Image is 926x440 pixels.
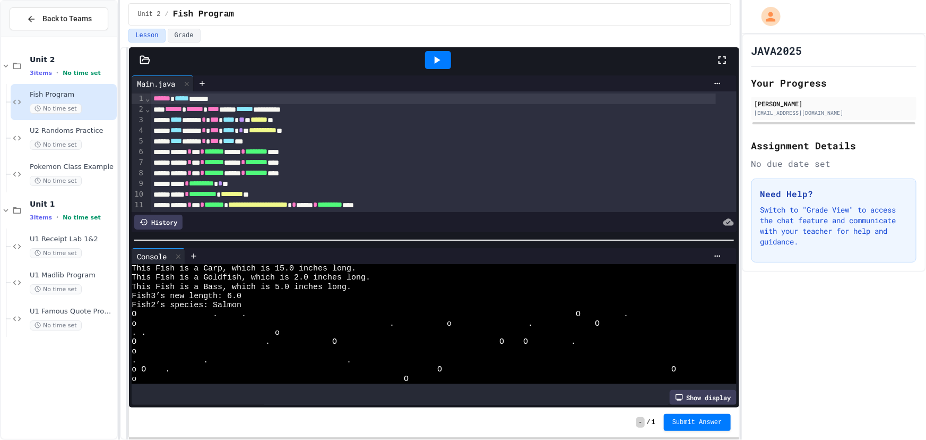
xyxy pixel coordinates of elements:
[132,179,145,189] div: 9
[132,94,145,104] div: 1
[30,284,82,294] span: No time set
[30,176,82,186] span: No time set
[751,138,916,153] h2: Assignment Details
[132,283,351,292] span: This Fish is a Bass, which is 5.0 inches long.
[132,210,145,221] div: 12
[664,414,731,431] button: Submit Answer
[132,147,145,157] div: 6
[56,69,58,77] span: •
[751,75,916,90] h2: Your Progress
[755,99,913,108] div: [PERSON_NAME]
[137,10,160,19] span: Unit 2
[132,251,172,262] div: Console
[168,29,201,43] button: Grade
[30,307,115,316] span: U1 Famous Quote Program
[760,205,907,247] p: Switch to "Grade View" to access the chat feature and communicate with your teacher for help and ...
[132,301,241,310] span: Fish2’s species: Salmon
[132,328,280,337] span: . . o
[165,10,169,19] span: /
[751,43,802,58] h1: JAVA2025
[145,94,150,103] span: Fold line
[652,418,655,427] span: 1
[132,75,194,91] div: Main.java
[132,347,136,356] span: o
[30,199,115,209] span: Unit 1
[760,188,907,200] h3: Need Help?
[132,200,145,210] div: 11
[30,235,115,244] span: U1 Receipt Lab 1&2
[63,214,101,221] span: No time set
[647,418,651,427] span: /
[132,104,145,115] div: 2
[132,337,576,346] span: O . O O O .
[30,90,115,99] span: Fish Program
[42,13,92,24] span: Back to Teams
[132,375,409,384] span: o O
[670,390,737,405] div: Show display
[10,7,108,30] button: Back to Teams
[173,8,234,21] span: Fish Program
[30,70,52,77] span: 3 items
[132,273,370,282] span: This Fish is a Goldfish, which is 2.0 inches long.
[30,104,82,114] span: No time set
[30,163,115,172] span: Pokemon Class Example
[128,29,165,43] button: Lesson
[63,70,101,77] span: No time set
[132,319,600,328] span: o . o . O
[30,248,82,258] span: No time set
[30,320,82,331] span: No time set
[672,418,722,427] span: Submit Answer
[755,109,913,117] div: [EMAIL_ADDRESS][DOMAIN_NAME]
[132,125,145,136] div: 4
[134,215,183,230] div: History
[132,157,145,168] div: 7
[750,4,783,29] div: My Account
[30,214,52,221] span: 3 items
[132,78,180,89] div: Main.java
[132,136,145,147] div: 5
[56,213,58,222] span: •
[132,292,241,301] span: Fish3’s new length: 6.0
[30,271,115,280] span: U1 Madlib Program
[132,168,145,179] div: 8
[30,55,115,64] span: Unit 2
[132,356,351,365] span: . . .
[30,140,82,150] span: No time set
[132,189,145,200] div: 10
[30,126,115,136] span: U2 Randoms Practice
[132,264,356,273] span: This Fish is a Carp, which is 15.0 inches long.
[132,365,676,374] span: o O . O O
[132,310,628,319] span: O . . O .
[145,105,150,113] span: Fold line
[636,417,644,428] span: -
[751,157,916,170] div: No due date set
[132,248,185,264] div: Console
[132,115,145,125] div: 3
